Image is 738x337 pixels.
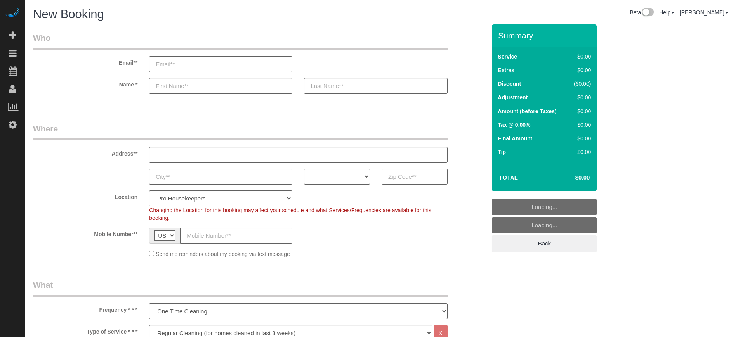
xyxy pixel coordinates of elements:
label: Tip [498,148,506,156]
span: Changing the Location for this booking may affect your schedule and what Services/Frequencies are... [149,207,431,221]
input: Last Name** [304,78,447,94]
div: $0.00 [570,53,591,60]
label: Extras [498,66,514,74]
a: Help [659,9,674,16]
label: Mobile Number** [27,228,143,238]
a: Back [492,235,597,252]
div: $0.00 [570,148,591,156]
div: $0.00 [570,121,591,129]
label: Final Amount [498,135,532,142]
label: Discount [498,80,521,88]
div: $0.00 [570,93,591,101]
input: Mobile Number** [180,228,292,244]
div: $0.00 [570,66,591,74]
div: $0.00 [570,107,591,115]
div: $0.00 [570,135,591,142]
span: New Booking [33,7,104,21]
legend: Where [33,123,448,140]
div: ($0.00) [570,80,591,88]
input: Zip Code** [382,169,448,185]
a: [PERSON_NAME] [680,9,728,16]
label: Name * [27,78,143,88]
legend: What [33,279,448,297]
span: Send me reminders about my booking via text message [156,251,290,257]
label: Amount (before Taxes) [498,107,556,115]
label: Location [27,190,143,201]
h4: $0.00 [552,175,590,181]
label: Type of Service * * * [27,325,143,335]
label: Frequency * * * [27,303,143,314]
legend: Who [33,32,448,50]
img: New interface [641,8,654,18]
h3: Summary [498,31,593,40]
strong: Total [499,174,518,181]
label: Tax @ 0.00% [498,121,530,129]
input: First Name** [149,78,292,94]
a: Beta [630,9,654,16]
label: Service [498,53,517,60]
label: Adjustment [498,93,528,101]
img: Automaid Logo [5,8,20,19]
